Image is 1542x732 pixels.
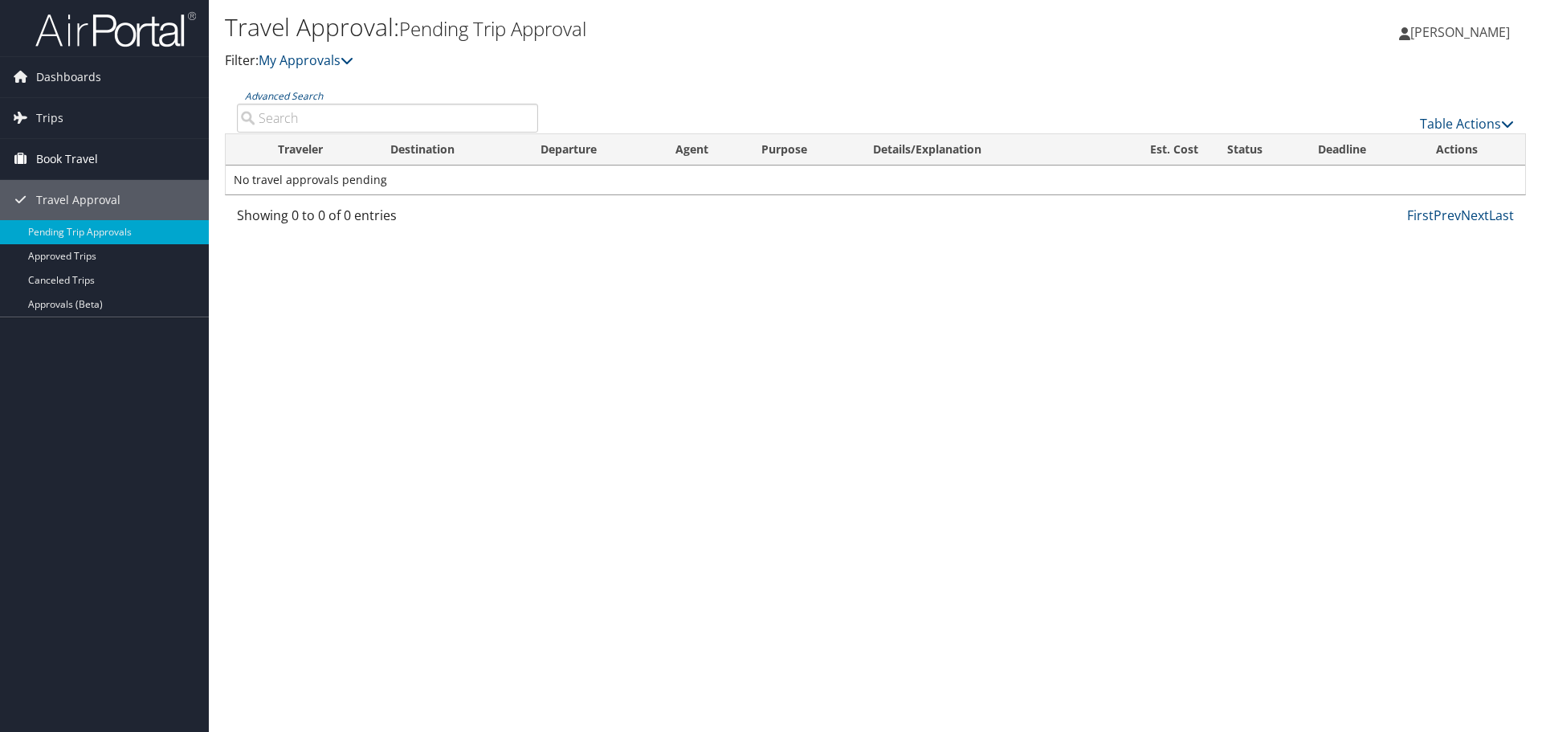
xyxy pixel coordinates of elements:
[661,134,746,166] th: Agent
[1461,207,1489,224] a: Next
[747,134,859,166] th: Purpose
[259,51,353,69] a: My Approvals
[36,180,120,220] span: Travel Approval
[1399,8,1526,56] a: [PERSON_NAME]
[859,134,1098,166] th: Details/Explanation
[1213,134,1303,166] th: Status: activate to sort column ascending
[399,15,586,42] small: Pending Trip Approval
[376,134,526,166] th: Destination: activate to sort column ascending
[1489,207,1514,224] a: Last
[36,57,101,97] span: Dashboards
[1420,115,1514,133] a: Table Actions
[237,104,538,133] input: Advanced Search
[245,89,323,103] a: Advanced Search
[1098,134,1213,166] th: Est. Cost: activate to sort column ascending
[1303,134,1422,166] th: Deadline: activate to sort column descending
[226,166,1525,194] td: No travel approvals pending
[36,139,98,179] span: Book Travel
[1407,207,1434,224] a: First
[263,134,376,166] th: Traveler: activate to sort column ascending
[1422,134,1525,166] th: Actions
[35,10,196,48] img: airportal-logo.png
[1434,207,1461,224] a: Prev
[36,98,63,138] span: Trips
[237,206,538,233] div: Showing 0 to 0 of 0 entries
[225,10,1092,44] h1: Travel Approval:
[225,51,1092,72] p: Filter:
[1410,23,1510,41] span: [PERSON_NAME]
[526,134,662,166] th: Departure: activate to sort column ascending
